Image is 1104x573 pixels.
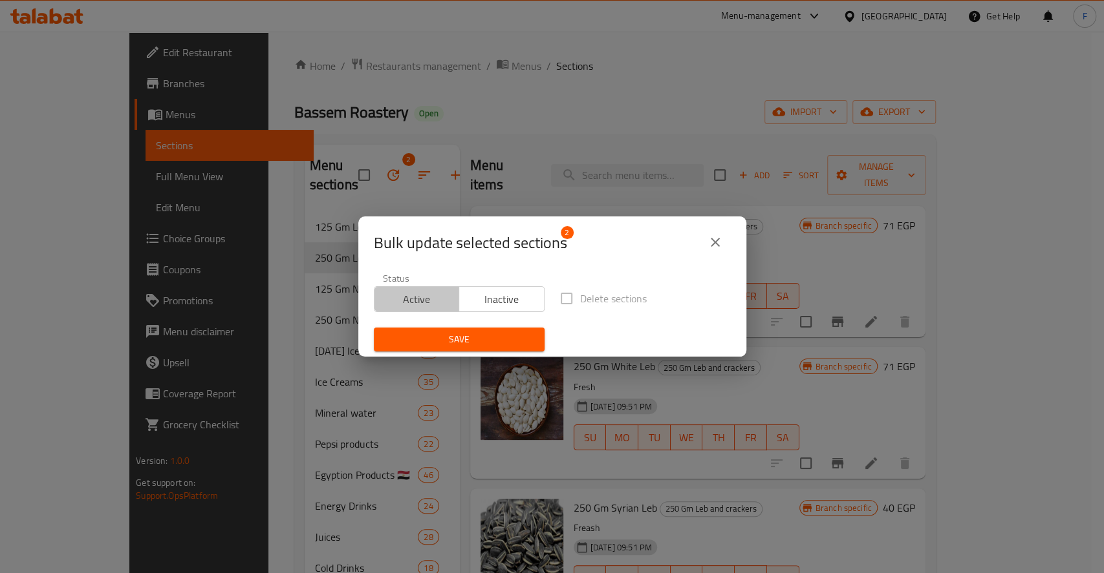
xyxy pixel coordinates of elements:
span: Delete sections [580,291,647,306]
button: Active [374,286,460,312]
button: Inactive [459,286,545,312]
span: Inactive [464,290,539,309]
span: Selected section count [374,233,567,253]
button: close [700,227,731,258]
button: Save [374,328,545,351]
span: Save [384,331,534,348]
span: Active [380,290,455,309]
span: 2 [561,226,574,239]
